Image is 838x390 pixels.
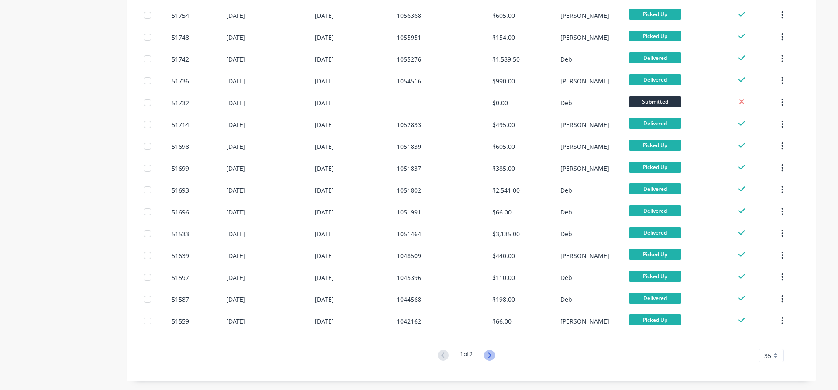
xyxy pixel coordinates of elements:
div: 1055951 [397,33,421,42]
div: [PERSON_NAME] [560,76,609,86]
div: [DATE] [315,33,334,42]
div: [PERSON_NAME] [560,33,609,42]
div: 1044568 [397,295,421,304]
div: [DATE] [315,76,334,86]
div: [PERSON_NAME] [560,142,609,151]
div: [DATE] [226,229,245,238]
span: Delivered [629,52,681,63]
div: [DATE] [226,142,245,151]
div: $1,589.50 [492,55,520,64]
div: [PERSON_NAME] [560,251,609,260]
div: $605.00 [492,11,515,20]
div: [DATE] [226,207,245,217]
div: 51742 [172,55,189,64]
div: $385.00 [492,164,515,173]
div: [DATE] [315,251,334,260]
div: [DATE] [226,11,245,20]
div: 51587 [172,295,189,304]
span: Picked Up [629,314,681,325]
span: Delivered [629,118,681,129]
span: Picked Up [629,31,681,41]
div: 51639 [172,251,189,260]
div: 51559 [172,317,189,326]
div: 51748 [172,33,189,42]
div: $495.00 [492,120,515,129]
div: [DATE] [315,273,334,282]
div: 1054516 [397,76,421,86]
div: Deb [560,186,572,195]
div: 51698 [172,142,189,151]
span: Delivered [629,227,681,238]
div: [DATE] [226,295,245,304]
div: $440.00 [492,251,515,260]
span: Delivered [629,183,681,194]
div: $66.00 [492,317,512,326]
div: $0.00 [492,98,508,107]
span: Delivered [629,74,681,85]
div: $154.00 [492,33,515,42]
div: [DATE] [226,273,245,282]
div: 51693 [172,186,189,195]
div: 1056368 [397,11,421,20]
div: [DATE] [315,317,334,326]
span: 35 [764,351,771,360]
div: [DATE] [226,120,245,129]
div: [DATE] [315,55,334,64]
div: [PERSON_NAME] [560,317,609,326]
div: [DATE] [226,164,245,173]
div: Deb [560,55,572,64]
div: 1055276 [397,55,421,64]
div: $66.00 [492,207,512,217]
div: [DATE] [226,251,245,260]
div: 1048509 [397,251,421,260]
div: 51714 [172,120,189,129]
span: Delivered [629,205,681,216]
div: $990.00 [492,76,515,86]
div: 1051464 [397,229,421,238]
div: Deb [560,207,572,217]
div: [DATE] [315,207,334,217]
span: Picked Up [629,9,681,20]
div: $605.00 [492,142,515,151]
span: Picked Up [629,140,681,151]
div: 1051991 [397,207,421,217]
div: [DATE] [315,164,334,173]
div: 51732 [172,98,189,107]
span: Picked Up [629,249,681,260]
div: [DATE] [315,11,334,20]
span: Picked Up [629,271,681,282]
span: Delivered [629,293,681,304]
div: Deb [560,229,572,238]
div: 51533 [172,229,189,238]
div: [PERSON_NAME] [560,164,609,173]
div: [DATE] [315,142,334,151]
div: [DATE] [226,317,245,326]
div: [DATE] [315,98,334,107]
div: $3,135.00 [492,229,520,238]
div: $110.00 [492,273,515,282]
div: 51699 [172,164,189,173]
div: 1052833 [397,120,421,129]
div: Deb [560,98,572,107]
span: Picked Up [629,162,681,173]
div: 1042162 [397,317,421,326]
span: Submitted [629,96,681,107]
div: 1051802 [397,186,421,195]
div: [DATE] [315,229,334,238]
div: [DATE] [226,55,245,64]
div: 1045396 [397,273,421,282]
div: $198.00 [492,295,515,304]
div: [DATE] [315,120,334,129]
div: [DATE] [315,295,334,304]
div: 51696 [172,207,189,217]
div: 1051837 [397,164,421,173]
div: [DATE] [315,186,334,195]
div: [DATE] [226,76,245,86]
div: Deb [560,273,572,282]
div: [DATE] [226,98,245,107]
div: 51597 [172,273,189,282]
div: 51736 [172,76,189,86]
div: 1 of 2 [460,349,473,362]
div: $2,541.00 [492,186,520,195]
div: Deb [560,295,572,304]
